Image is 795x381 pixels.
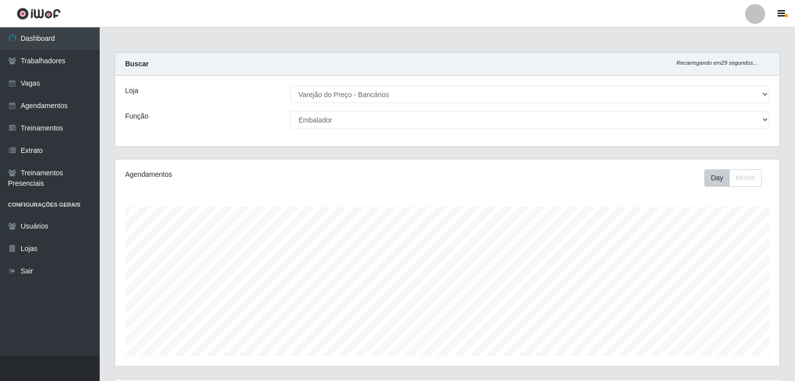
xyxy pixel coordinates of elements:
[729,169,762,187] button: Month
[704,169,730,187] button: Day
[125,60,149,68] strong: Buscar
[16,7,61,20] img: CoreUI Logo
[125,86,138,96] label: Loja
[125,111,149,122] label: Função
[704,169,770,187] div: Toolbar with button groups
[125,169,385,180] div: Agendamentos
[676,60,758,66] i: Recarregando em 29 segundos...
[704,169,762,187] div: First group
